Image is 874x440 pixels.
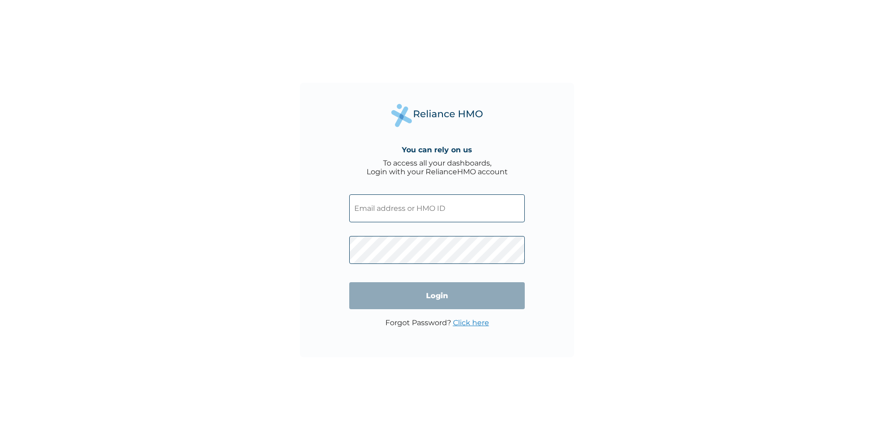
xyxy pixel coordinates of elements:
input: Email address or HMO ID [349,194,525,222]
p: Forgot Password? [385,318,489,327]
input: Login [349,282,525,309]
h4: You can rely on us [402,145,472,154]
a: Click here [453,318,489,327]
div: To access all your dashboards, Login with your RelianceHMO account [367,159,508,176]
img: Reliance Health's Logo [391,104,483,127]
